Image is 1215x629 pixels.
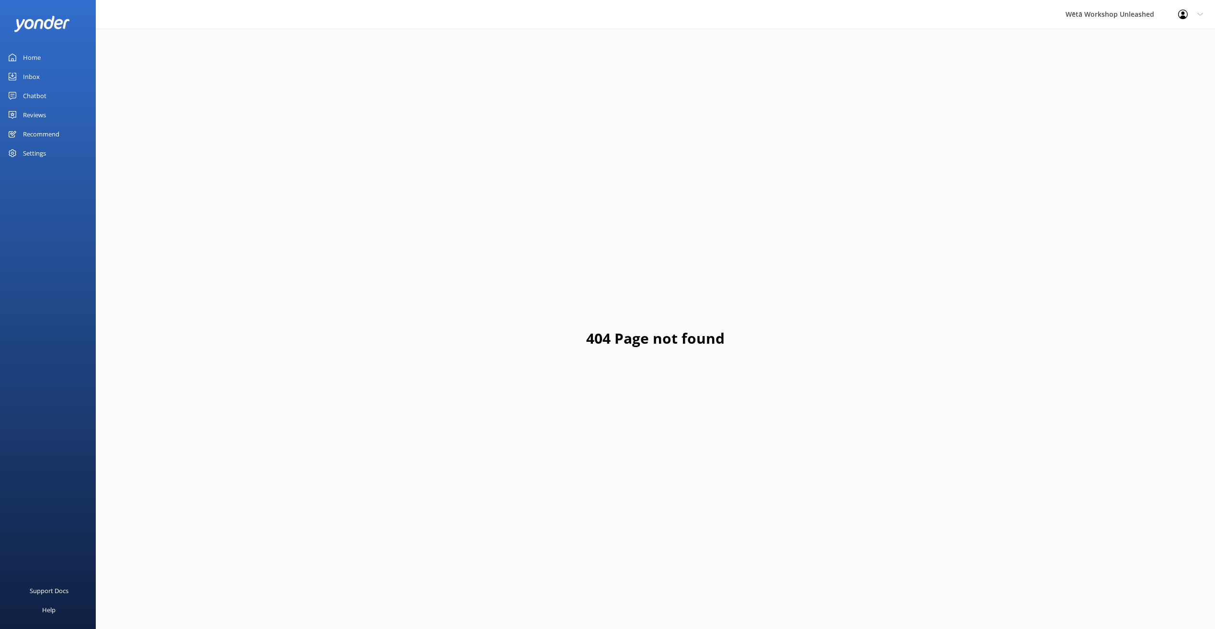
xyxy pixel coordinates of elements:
div: Help [42,600,56,619]
div: Settings [23,144,46,163]
div: Inbox [23,67,40,86]
div: Chatbot [23,86,46,105]
div: Reviews [23,105,46,124]
h1: 404 Page not found [586,327,725,350]
div: Home [23,48,41,67]
div: Support Docs [30,581,68,600]
div: Recommend [23,124,59,144]
img: yonder-white-logo.png [14,16,69,32]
